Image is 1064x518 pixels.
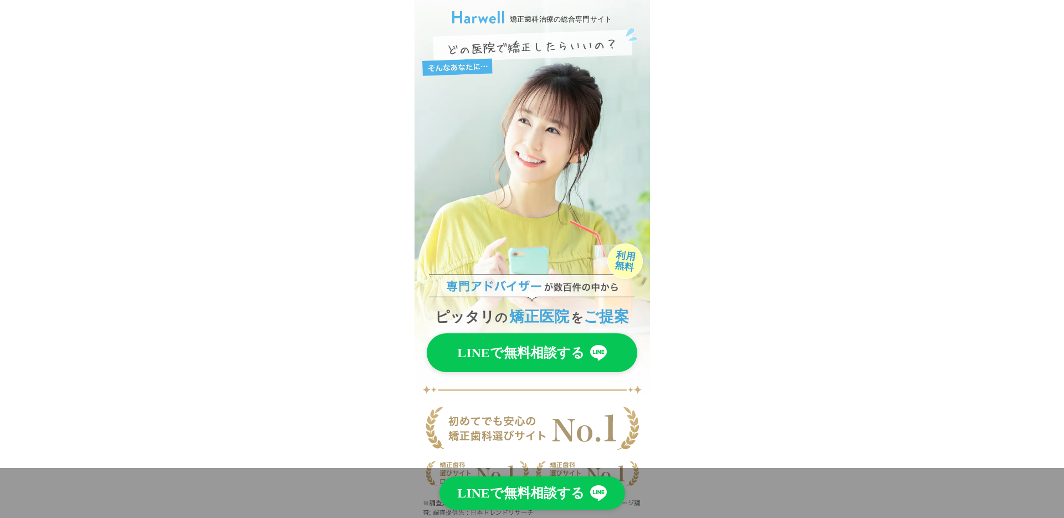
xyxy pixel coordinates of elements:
span: の [495,311,508,324]
span: ピッタリ [435,309,495,325]
span: 矯正医院 [509,308,569,325]
a: LINEで無料相談する [439,476,625,510]
img: ハーウェルのロゴ [427,274,637,302]
a: ハーウェルのロゴ [452,11,504,28]
img: ハーウェルのロゴ [452,11,504,24]
a: LINEで無料相談する [427,333,637,372]
h1: 矯正歯科治療の総合専門サイト [510,14,612,25]
span: を [571,311,584,324]
span: ご提案 [584,308,629,325]
img: どの医院で矯正したらいいの？ そんなあなたに… [422,24,643,77]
